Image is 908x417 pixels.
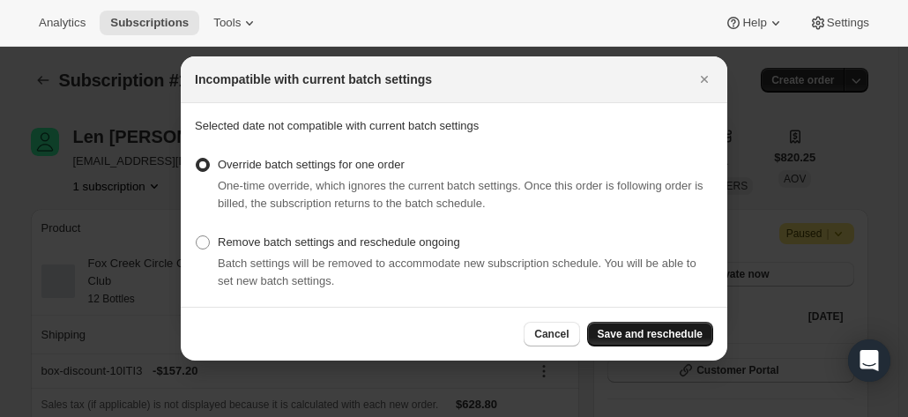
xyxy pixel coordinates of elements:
button: Help [714,11,794,35]
span: Settings [827,16,869,30]
div: Open Intercom Messenger [848,339,890,382]
span: Override batch settings for one order [218,158,405,171]
button: Analytics [28,11,96,35]
span: Tools [213,16,241,30]
span: Analytics [39,16,86,30]
span: One-time override, which ignores the current batch settings. Once this order is following order i... [218,179,703,210]
button: Cancel [524,322,579,346]
span: Batch settings will be removed to accommodate new subscription schedule. You will be able to set ... [218,257,696,287]
button: Tools [203,11,269,35]
h2: Incompatible with current batch settings [195,71,432,88]
button: Close [692,67,717,92]
span: Selected date not compatible with current batch settings [195,119,479,132]
button: Save and reschedule [587,322,713,346]
span: Subscriptions [110,16,189,30]
span: Help [742,16,766,30]
span: Save and reschedule [598,327,703,341]
button: Subscriptions [100,11,199,35]
span: Remove batch settings and reschedule ongoing [218,235,460,249]
span: Cancel [534,327,569,341]
button: Settings [799,11,880,35]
